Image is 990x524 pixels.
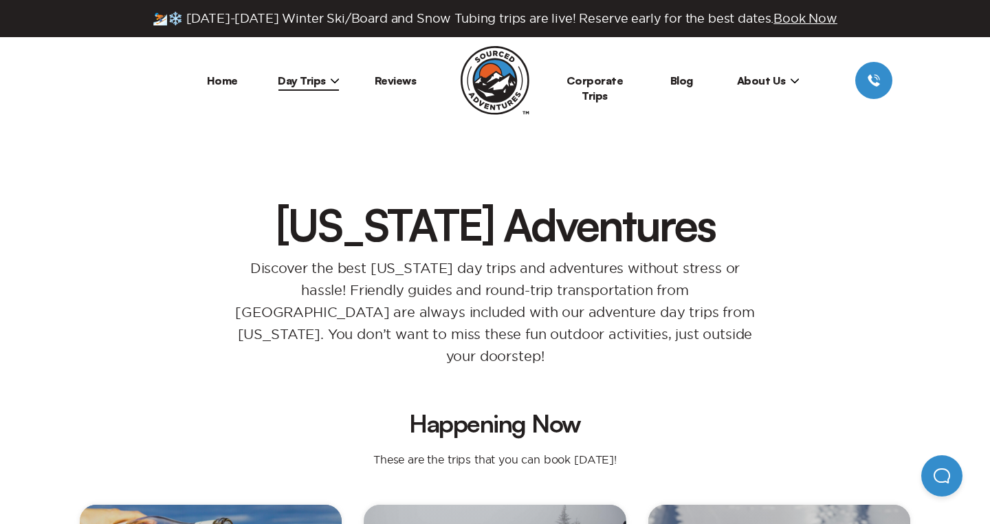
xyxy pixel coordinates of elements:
[278,74,340,87] span: Day Trips
[566,74,624,102] a: Corporate Trips
[773,12,837,25] span: Book Now
[91,411,899,436] h2: Happening Now
[69,202,921,246] h1: [US_STATE] Adventures
[921,455,962,496] iframe: Help Scout Beacon - Open
[153,11,837,26] span: ⛷️❄️ [DATE]-[DATE] Winter Ski/Board and Snow Tubing trips are live! Reserve early for the best da...
[670,74,693,87] a: Blog
[375,74,417,87] a: Reviews
[220,257,770,367] p: Discover the best [US_STATE] day trips and adventures without stress or hassle! Friendly guides a...
[360,452,630,466] p: These are the trips that you can book [DATE]!
[737,74,800,87] span: About Us
[461,46,529,115] img: Sourced Adventures company logo
[207,74,238,87] a: Home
